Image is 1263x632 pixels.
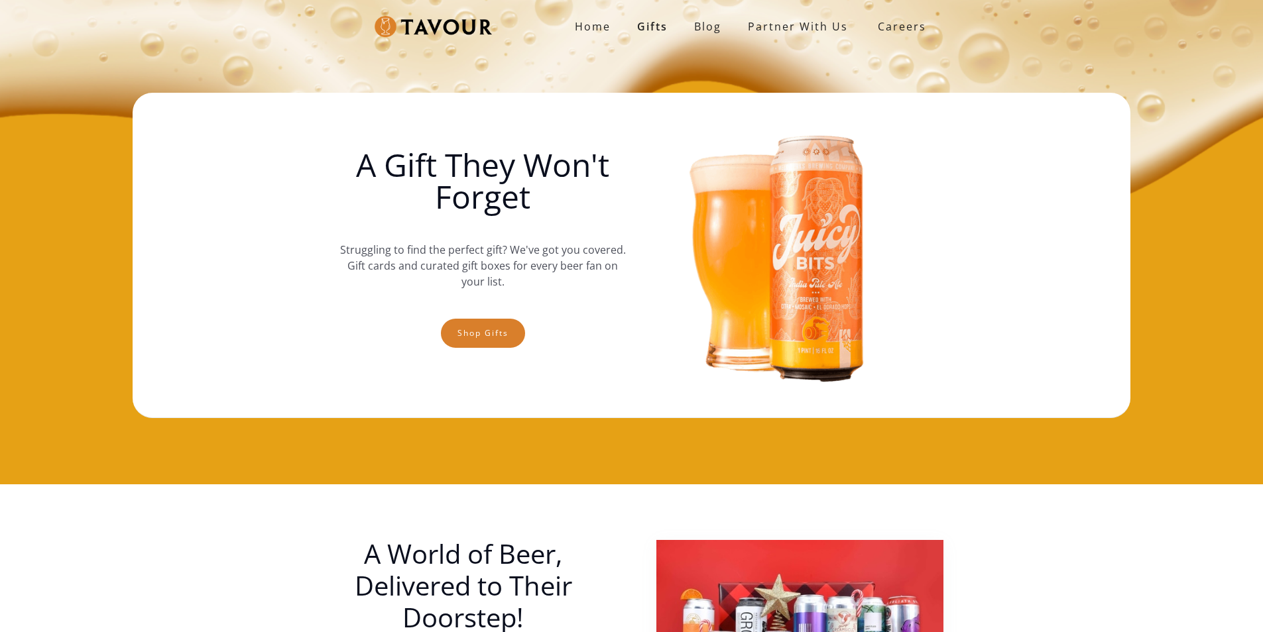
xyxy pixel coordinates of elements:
a: Careers [861,8,936,45]
p: Struggling to find the perfect gift? We've got you covered. Gift cards and curated gift boxes for... [339,229,626,303]
a: Shop gifts [441,319,525,348]
h1: A Gift They Won't Forget [339,149,626,213]
strong: Home [575,19,611,34]
strong: Careers [878,13,926,40]
a: Home [562,13,624,40]
a: Gifts [624,13,681,40]
a: partner with us [735,13,861,40]
a: Blog [681,13,735,40]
